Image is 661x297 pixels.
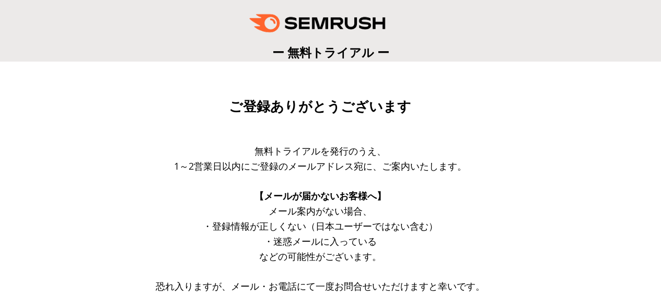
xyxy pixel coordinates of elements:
[254,189,386,202] span: 【メールが届かないお客様へ】
[174,160,467,172] span: 1～2営業日以内にご登録のメールアドレス宛に、ご案内いたします。
[156,280,485,292] span: 恐れ入りますが、メール・お電話にて一度お問合せいただけますと幸いです。
[254,145,386,157] span: 無料トライアルを発行のうえ、
[264,235,377,247] span: ・迷惑メールに入っている
[229,99,411,114] span: ご登録ありがとうございます
[203,220,438,232] span: ・登録情報が正しくない（日本ユーザーではない含む）
[272,44,389,61] span: ー 無料トライアル ー
[259,250,381,263] span: などの可能性がございます。
[269,205,372,217] span: メール案内がない場合、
